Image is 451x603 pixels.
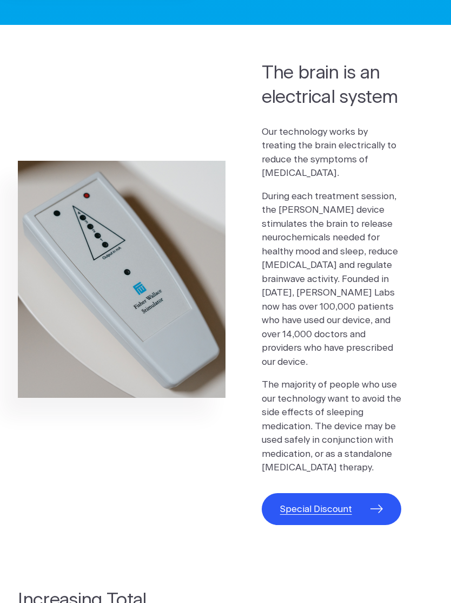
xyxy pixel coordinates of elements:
[18,161,225,398] img: Single Fisher Wallace Stimulator on a white table.
[280,502,352,516] span: Special Discount
[262,493,401,526] a: Special Discount
[262,61,401,110] h2: The brain is an electrical system
[262,125,401,180] p: Our technology works by treating the brain electrically to reduce the symptoms of [MEDICAL_DATA].
[262,189,401,369] p: During each treatment session, the [PERSON_NAME] device stimulates the brain to release neurochem...
[262,378,401,475] p: The majority of people who use our technology want to avoid the side effects of sleeping medicati...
